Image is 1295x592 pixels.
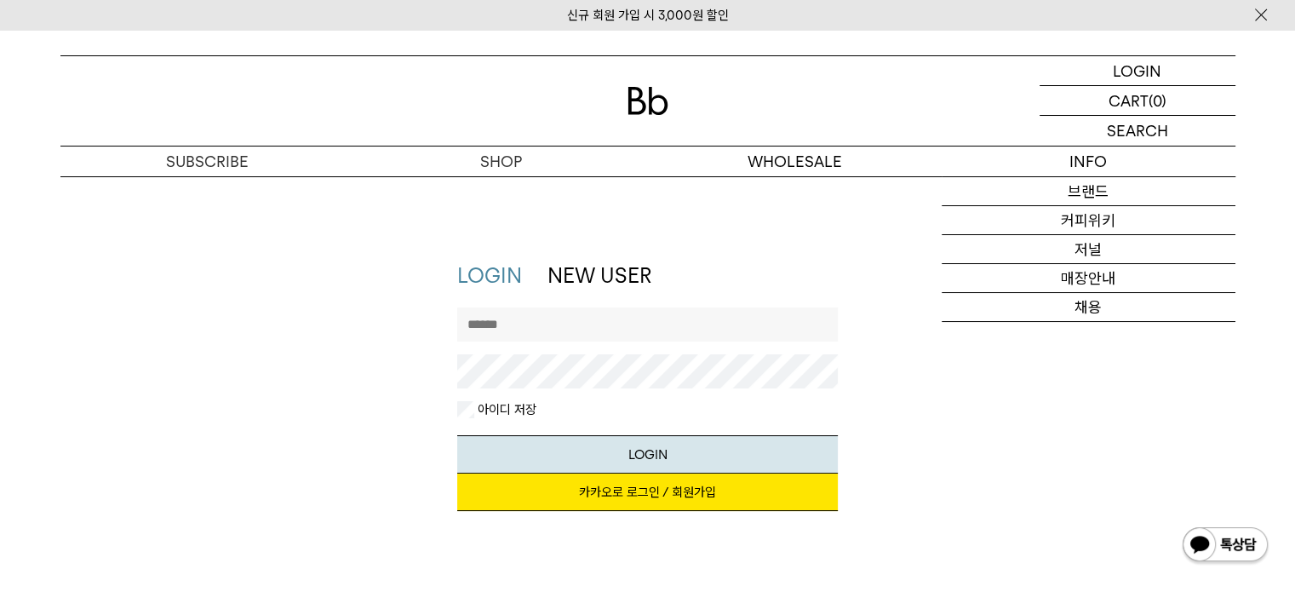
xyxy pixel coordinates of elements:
img: 카카오톡 채널 1:1 채팅 버튼 [1181,526,1269,566]
a: 채용 [942,293,1235,322]
button: LOGIN [457,435,838,474]
a: 커피위키 [942,206,1235,235]
a: CART (0) [1040,86,1235,116]
p: (0) [1149,86,1166,115]
p: INFO [942,147,1235,176]
img: 로고 [627,87,668,115]
a: 카카오로 로그인 / 회원가입 [457,474,838,511]
a: SUBSCRIBE [60,147,354,176]
a: SHOP [354,147,648,176]
p: LOGIN [1113,56,1161,85]
a: LOGIN [457,263,522,288]
a: 브랜드 [942,177,1235,206]
p: WHOLESALE [648,147,942,176]
a: NEW USER [547,263,651,288]
p: SEARCH [1107,116,1168,146]
a: 저널 [942,235,1235,264]
a: 신규 회원 가입 시 3,000원 할인 [567,8,729,23]
label: 아이디 저장 [474,401,536,418]
p: CART [1109,86,1149,115]
a: 매장안내 [942,264,1235,293]
a: LOGIN [1040,56,1235,86]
